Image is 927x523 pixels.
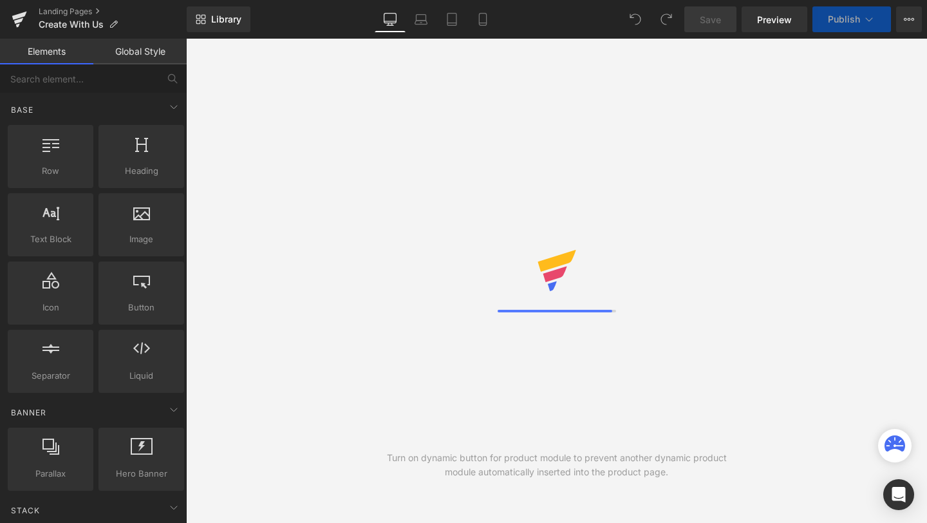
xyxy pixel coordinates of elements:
[102,164,180,178] span: Heading
[883,479,914,510] div: Open Intercom Messenger
[10,406,48,419] span: Banner
[102,369,180,383] span: Liquid
[812,6,891,32] button: Publish
[406,6,436,32] a: Laptop
[757,13,792,26] span: Preview
[828,14,860,24] span: Publish
[653,6,679,32] button: Redo
[102,467,180,480] span: Hero Banner
[12,301,89,314] span: Icon
[12,467,89,480] span: Parallax
[39,6,187,17] a: Landing Pages
[375,6,406,32] a: Desktop
[93,39,187,64] a: Global Style
[102,301,180,314] span: Button
[12,164,89,178] span: Row
[39,19,104,30] span: Create With Us
[211,14,241,25] span: Library
[12,369,89,383] span: Separator
[896,6,922,32] button: More
[623,6,648,32] button: Undo
[102,233,180,246] span: Image
[467,6,498,32] a: Mobile
[187,6,250,32] a: New Library
[742,6,807,32] a: Preview
[12,233,89,246] span: Text Block
[371,451,742,479] div: Turn on dynamic button for product module to prevent another dynamic product module automatically...
[700,13,721,26] span: Save
[10,504,41,517] span: Stack
[436,6,467,32] a: Tablet
[10,104,35,116] span: Base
